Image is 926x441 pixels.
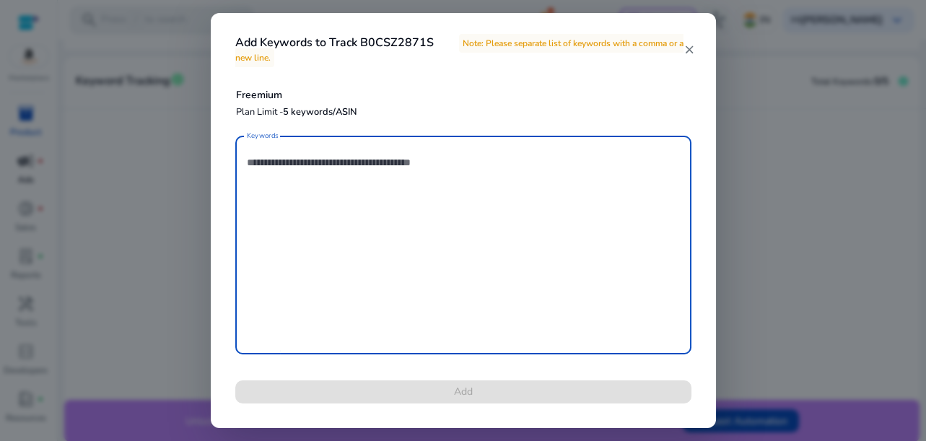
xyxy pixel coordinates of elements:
span: 5 keywords/ASIN [283,105,357,118]
mat-icon: close [683,43,696,56]
h4: Add Keywords to Track B0CSZ2871S [235,36,684,64]
p: Plan Limit - [236,105,357,119]
h5: Freemium [236,89,357,102]
mat-label: Keywords [247,131,279,141]
span: Note: Please separate list of keywords with a comma or a new line. [235,34,683,66]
